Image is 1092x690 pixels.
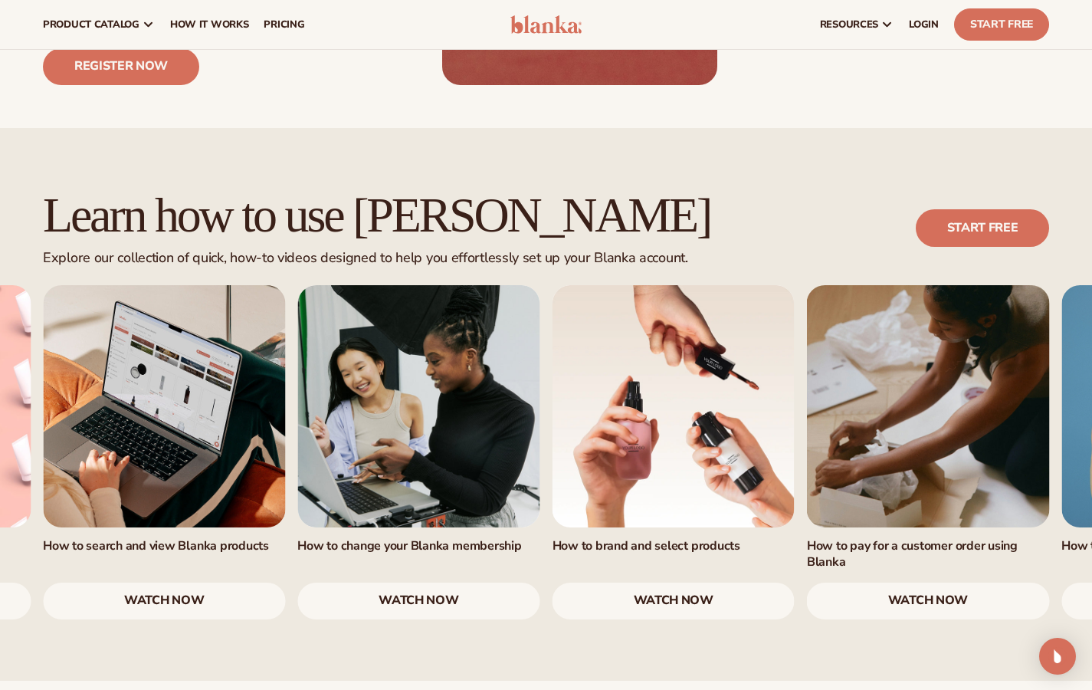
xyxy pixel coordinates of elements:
a: watch now [807,583,1049,619]
div: 3 / 7 [43,285,285,619]
h3: How to search and view Blanka products [43,538,285,554]
div: Explore our collection of quick, how-to videos designed to help you effortlessly set up your Blan... [43,250,710,267]
span: product catalog [43,18,139,31]
span: pricing [264,18,304,31]
a: watch now [43,583,285,619]
a: Start Free [954,8,1049,41]
h2: Learn how to use [PERSON_NAME] [43,189,710,241]
a: Start free [916,209,1049,246]
div: Open Intercom Messenger [1039,638,1076,675]
h3: How to change your Blanka membership [297,538,539,554]
span: LOGIN [909,18,939,31]
a: Register now [43,48,199,85]
h3: How to brand and select products [553,538,795,554]
a: watch now [553,583,795,619]
span: How It Works [170,18,249,31]
span: resources [820,18,878,31]
img: logo [510,15,582,34]
h3: How to pay for a customer order using Blanka [807,538,1049,570]
div: 5 / 7 [553,285,795,619]
a: watch now [297,583,539,619]
div: 6 / 7 [807,285,1049,619]
div: 4 / 7 [297,285,539,619]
